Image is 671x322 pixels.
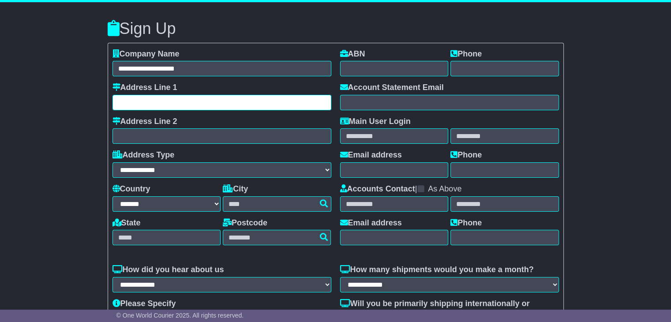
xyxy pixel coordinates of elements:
[112,218,141,228] label: State
[340,117,411,127] label: Main User Login
[340,184,415,194] label: Accounts Contact
[223,218,267,228] label: Postcode
[116,312,244,319] span: © One World Courier 2025. All rights reserved.
[112,299,176,309] label: Please Specify
[112,150,175,160] label: Address Type
[112,83,177,93] label: Address Line 1
[340,150,402,160] label: Email address
[340,184,559,196] div: |
[450,218,482,228] label: Phone
[340,299,559,318] label: Will you be primarily shipping internationally or domestically?
[340,265,534,275] label: How many shipments would you make a month?
[112,184,150,194] label: Country
[112,117,177,127] label: Address Line 2
[340,83,444,93] label: Account Statement Email
[112,49,180,59] label: Company Name
[340,218,402,228] label: Email address
[108,20,564,37] h3: Sign Up
[428,184,461,194] label: As Above
[223,184,248,194] label: City
[340,49,365,59] label: ABN
[112,265,224,275] label: How did you hear about us
[450,49,482,59] label: Phone
[450,150,482,160] label: Phone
